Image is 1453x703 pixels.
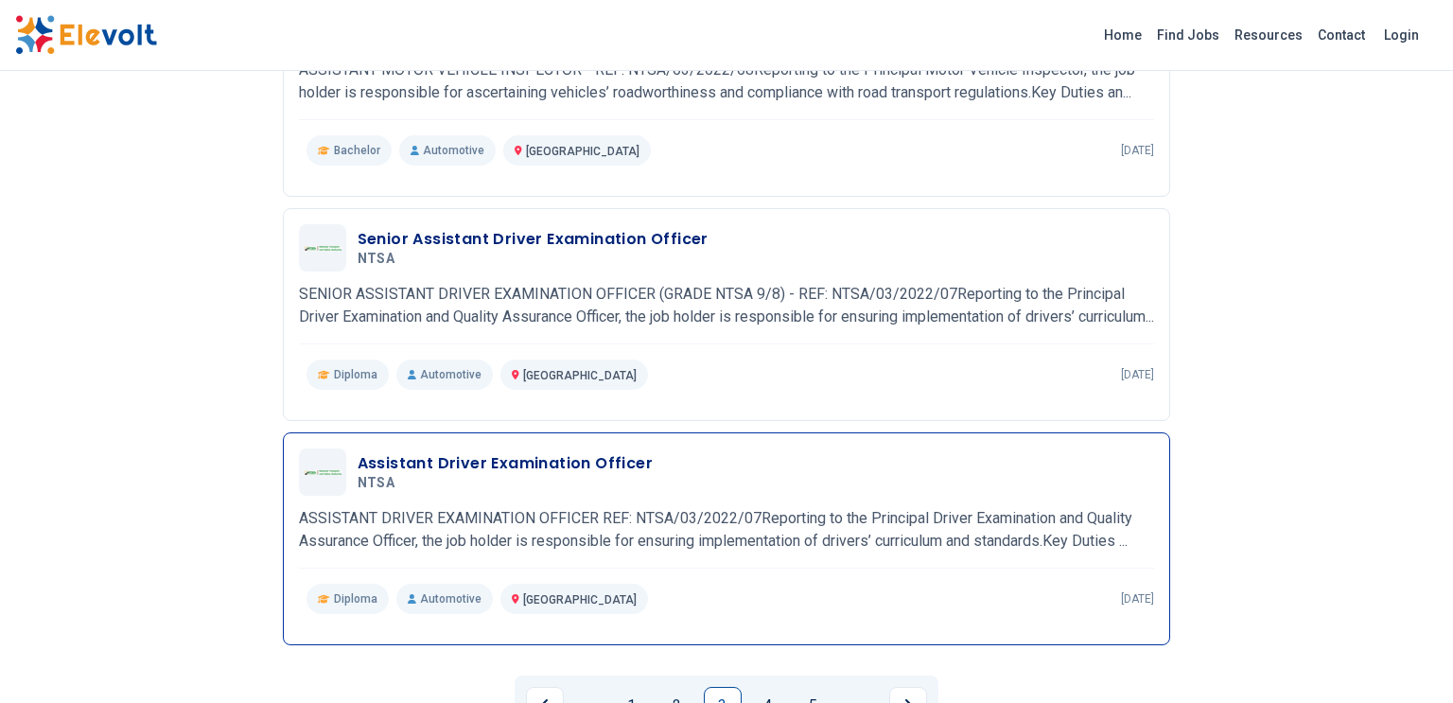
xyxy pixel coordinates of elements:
[334,591,377,606] span: Diploma
[334,143,380,158] span: Bachelor
[358,452,653,475] h3: Assistant Driver Examination Officer
[523,369,637,382] span: [GEOGRAPHIC_DATA]
[299,59,1155,104] p: ASSISTANT MOTOR VEHICLE INSPECTOR - REF: NTSA/03/2022/08Reporting to the Principal Motor Vehicle ...
[1121,143,1154,158] p: [DATE]
[399,135,496,166] p: Automotive
[358,251,394,268] span: NTSA
[299,448,1155,614] a: NTSAAssistant Driver Examination OfficerNTSAASSISTANT DRIVER EXAMINATION OFFICER REF: NTSA/03/202...
[358,228,709,251] h3: Senior Assistant Driver Examination Officer
[1373,16,1430,54] a: Login
[15,15,157,55] img: Elevolt
[304,246,341,251] img: NTSA
[1358,612,1453,703] iframe: Chat Widget
[299,283,1155,328] p: SENIOR ASSISTANT DRIVER EXAMINATION OFFICER (GRADE NTSA 9/8) - REF: NTSA/03/2022/07Reporting to t...
[1121,367,1154,382] p: [DATE]
[334,367,377,382] span: Diploma
[523,593,637,606] span: [GEOGRAPHIC_DATA]
[396,584,493,614] p: Automotive
[1121,591,1154,606] p: [DATE]
[396,360,493,390] p: Automotive
[526,145,639,158] span: [GEOGRAPHIC_DATA]
[1149,20,1227,50] a: Find Jobs
[1096,20,1149,50] a: Home
[1227,20,1310,50] a: Resources
[304,470,341,475] img: NTSA
[299,507,1155,553] p: ASSISTANT DRIVER EXAMINATION OFFICER REF: NTSA/03/2022/07Reporting to the Principal Driver Examin...
[1310,20,1373,50] a: Contact
[299,224,1155,390] a: NTSASenior Assistant Driver Examination OfficerNTSASENIOR ASSISTANT DRIVER EXAMINATION OFFICER (G...
[358,475,394,492] span: NTSA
